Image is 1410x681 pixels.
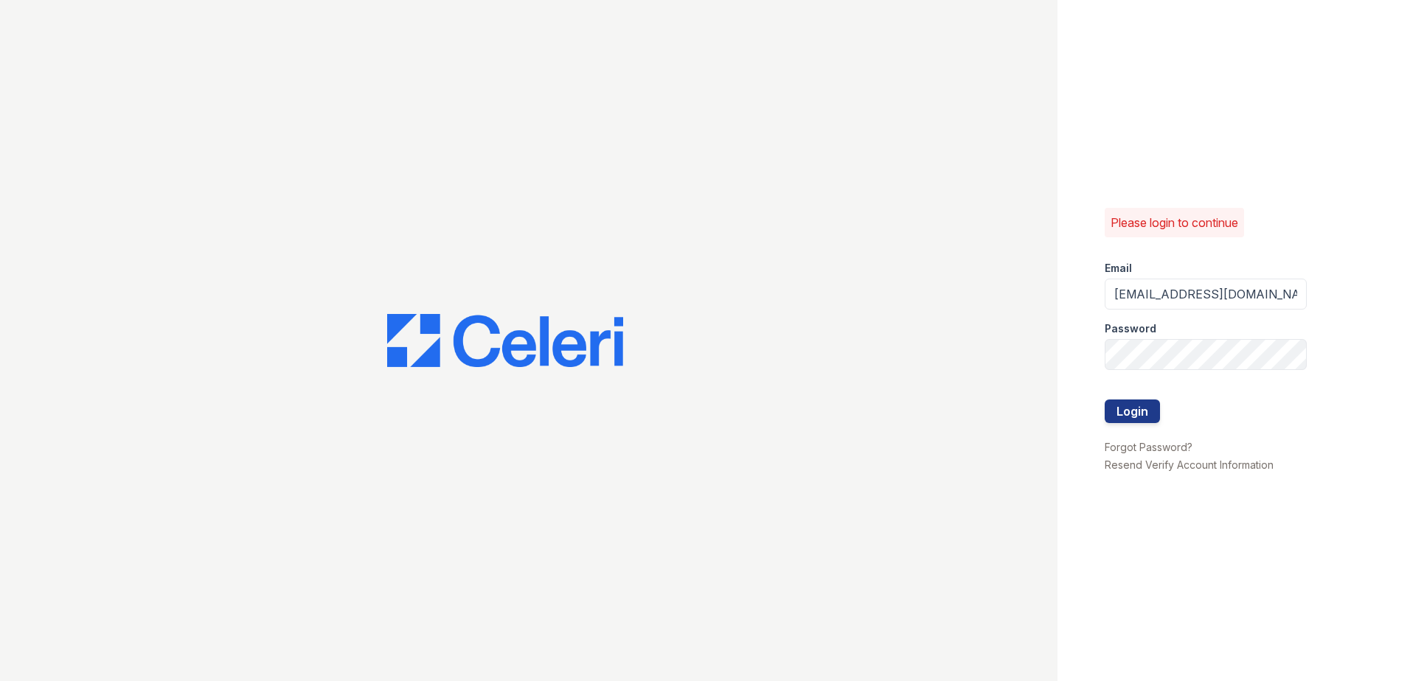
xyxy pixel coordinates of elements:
img: CE_Logo_Blue-a8612792a0a2168367f1c8372b55b34899dd931a85d93a1a3d3e32e68fde9ad4.png [387,314,623,367]
a: Resend Verify Account Information [1105,458,1274,471]
button: Login [1105,399,1160,423]
p: Please login to continue [1111,214,1238,231]
label: Email [1105,261,1132,276]
label: Password [1105,321,1156,336]
a: Forgot Password? [1105,441,1192,453]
